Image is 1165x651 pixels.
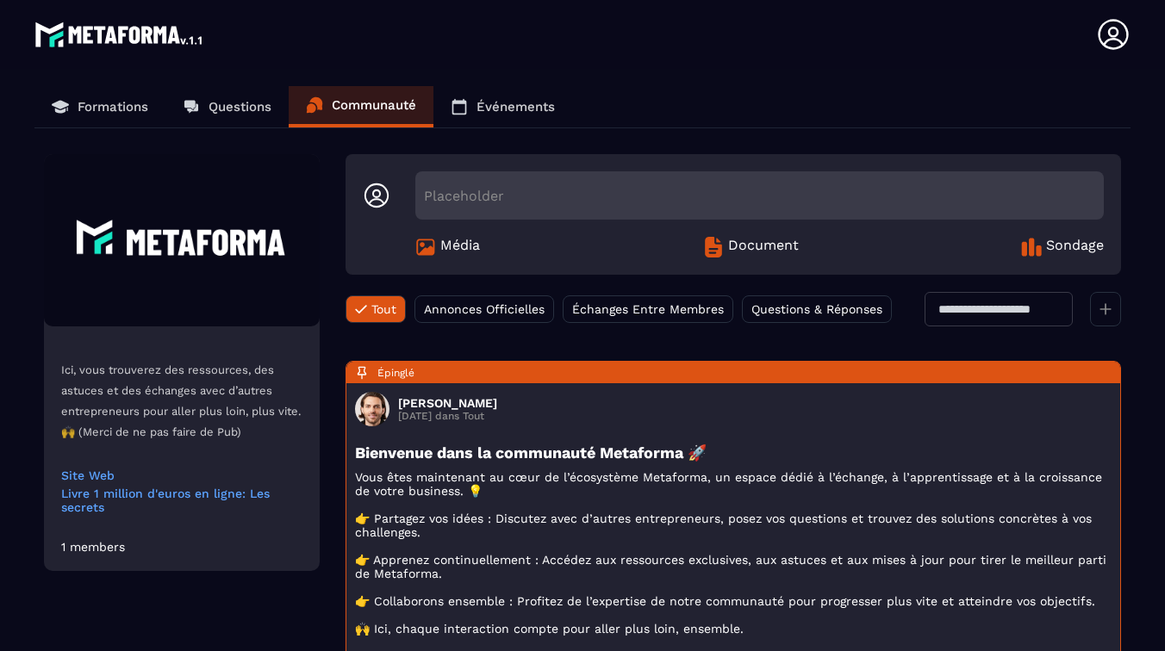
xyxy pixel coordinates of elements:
[165,86,289,127] a: Questions
[289,86,433,127] a: Communauté
[398,410,497,422] p: [DATE] dans Tout
[44,154,320,326] img: Community background
[751,302,882,316] span: Questions & Réponses
[728,237,799,257] span: Document
[61,468,302,482] a: Site Web
[209,99,271,115] p: Questions
[398,396,497,410] h3: [PERSON_NAME]
[61,487,302,514] a: Livre 1 million d'euros en ligne: Les secrets
[34,17,205,52] img: logo
[477,99,555,115] p: Événements
[61,540,125,554] div: 1 members
[433,86,572,127] a: Événements
[377,367,414,379] span: Épinglé
[34,86,165,127] a: Formations
[415,171,1104,220] div: Placeholder
[371,302,396,316] span: Tout
[61,360,302,443] p: Ici, vous trouverez des ressources, des astuces et des échanges avec d’autres entrepreneurs pour ...
[1046,237,1104,257] span: Sondage
[424,302,545,316] span: Annonces Officielles
[572,302,724,316] span: Échanges Entre Membres
[78,99,148,115] p: Formations
[440,237,480,257] span: Média
[355,443,1112,462] h3: Bienvenue dans la communauté Metaforma 🚀
[332,97,416,113] p: Communauté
